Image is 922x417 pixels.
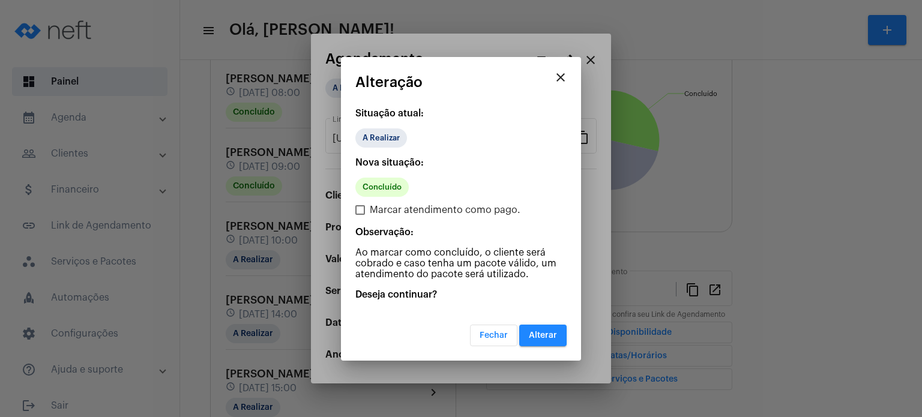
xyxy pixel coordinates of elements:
mat-chip: A Realizar [355,128,407,148]
span: Marcar atendimento como pago. [370,203,520,217]
p: Observação: [355,227,567,238]
p: Situação atual: [355,108,567,119]
button: Alterar [519,325,567,346]
span: Alteração [355,74,423,90]
mat-chip: Concluído [355,178,409,197]
span: Fechar [480,331,508,340]
span: Alterar [529,331,557,340]
p: Deseja continuar? [355,289,567,300]
p: Ao marcar como concluído, o cliente será cobrado e caso tenha um pacote válido, um atendimento do... [355,247,567,280]
button: Fechar [470,325,517,346]
mat-icon: close [553,70,568,85]
p: Nova situação: [355,157,567,168]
